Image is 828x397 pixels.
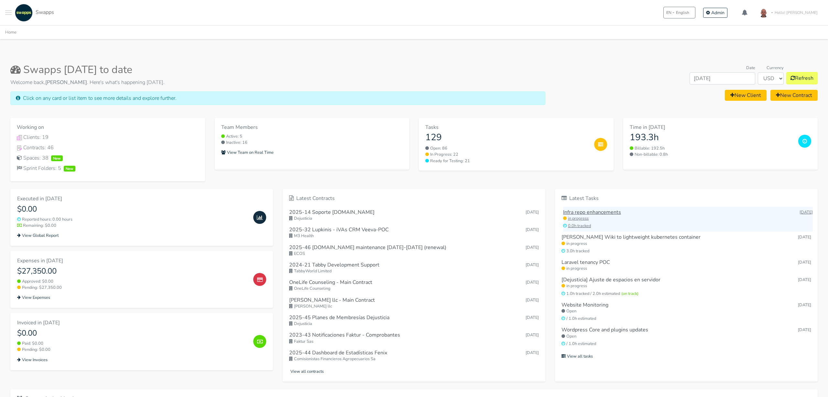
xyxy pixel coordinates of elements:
[289,245,446,251] h6: 2025-46 [DOMAIN_NAME] maintenance [DATE]-[DATE] (renewal)
[561,327,648,333] h6: Wordpress Core and plugins updates
[725,90,767,101] a: New Client
[563,209,621,215] h6: Infra repo enhancements
[36,9,54,16] span: Swapps
[425,158,589,164] a: Ready for Testing: 21
[798,234,811,240] small: [DATE]
[221,124,403,131] h6: Team Members
[561,302,608,308] h6: Website Monitoring
[526,279,539,285] span: Sep 25, 2025 17:57
[561,277,660,283] h6: [Dejusticia] Ajuste de espacios en servidor
[17,145,22,151] img: Contracts Icon
[17,204,248,214] h4: $0.00
[289,297,375,303] h6: [PERSON_NAME] llc - Main Contract
[621,291,638,297] span: (on track)
[289,312,539,329] a: 2025-45 Planes de Membresías Dejusticia [DATE] Dejusticia
[746,65,755,71] label: Date
[10,189,273,246] a: Executed in [DATE] $0.00 Reported hours: 0.00 hours Remaining: $0.00 View Global Report
[561,352,811,360] a: View all tasks
[17,144,199,151] a: Contracts IconContracts: 46
[17,135,22,140] img: Clients Icon
[17,216,248,223] small: Reported hours: 0.00 hours
[289,268,539,274] small: TabbyWorld Limited
[563,223,813,229] small: 0.0h tracked
[289,279,372,286] h6: OneLife Counseling - Main Contract
[289,224,539,242] a: 2025-32 Lupkinis - iVAs CRM Veeva-POC [DATE] M3 Health
[425,145,589,151] a: Open: 86
[425,124,589,131] h6: Tasks
[289,356,539,362] small: Comisionistas Financieros Agropecuarios Sa
[17,154,199,162] div: Spaces: 38
[10,251,273,308] a: Expenses in [DATE] $27,350.00 Approved: $0.00 Pending: $27,350.00 View Expenses
[561,266,811,272] small: in progress
[17,133,199,141] a: Clients IconClients: 19
[289,329,539,347] a: 2023-43 Notificaciones Faktur - Comprobantes [DATE] Faktur Sas
[289,321,539,327] small: Dejusticia
[64,166,75,172] span: New
[17,233,59,238] small: View Global Report
[798,302,811,308] small: [DATE]
[561,248,811,254] small: 3.0h tracked
[17,196,248,202] h6: Executed in [DATE]
[561,259,610,266] h6: Laravel tenancy POC
[800,209,813,215] small: [DATE]
[17,266,248,276] h4: $27,350.00
[17,164,199,172] a: Sprint Folders: 5New
[13,4,54,22] a: Swapps
[17,124,199,131] h6: Working on
[289,350,387,356] h6: 2025-44 Dashboard de Estadísticas Fenix
[561,283,811,289] small: in progress
[561,333,811,340] small: Open
[561,353,593,359] small: View all tasks
[289,262,379,268] h6: 2024-21 Tabby Development Support
[289,369,324,374] small: View all contracts
[757,6,770,19] img: foto-andres-documento.jpeg
[561,234,701,240] h6: [PERSON_NAME] Wiki to lightweight kubernetes container
[289,242,539,259] a: 2025-46 [DOMAIN_NAME] maintenance [DATE]-[DATE] (renewal) [DATE] ECOS
[17,278,248,285] small: Approved: $0.00
[17,154,199,162] a: Spaces: 38New
[289,277,539,294] a: OneLife Counseling - Main Contract [DATE] OneLife Counseling
[289,347,539,365] a: 2025-44 Dashboard de Estadísticas Fenix [DATE] Comisionistas Financieros Agropecuarios Sa
[289,227,389,233] h6: 2025-32 Lupkinis - iVAs CRM Veeva-POC
[425,132,589,143] h3: 129
[526,350,539,356] span: Sep 15, 2025 12:21
[17,144,199,151] div: Contracts: 46
[221,150,274,155] small: View Team on Real Time
[526,332,539,338] span: Sep 15, 2025 12:43
[767,65,784,71] label: Currency
[289,195,539,202] h6: Latest Contracts
[711,10,724,16] span: Admin
[289,286,539,292] small: OneLife Counseling
[561,316,811,322] small: / 1.0h estimated
[561,324,811,350] a: Wordpress Core and plugins updates [DATE] Open / 1.0h estimated
[561,195,811,202] h6: Latest Tasks
[630,145,793,151] small: Billable: 192.5h
[17,258,248,264] h6: Expenses in [DATE]
[289,332,400,338] h6: 2023-43 Notificaciones Faktur - Comprobantes
[663,7,695,18] button: ENEnglish
[289,339,539,345] small: Faktur Sas
[10,313,273,370] a: Invoiced in [DATE] $0.00 Paid: $0.00 Pending: $0.00 View Invoices
[289,367,539,375] a: View all contracts
[563,207,813,232] a: Infra repo enhancements [DATE] in progress 0.0h tracked
[289,215,539,222] small: Dejusticia
[17,285,248,291] small: Pending: $27,350.00
[755,4,823,22] a: Hello! [PERSON_NAME]
[17,347,248,353] small: Pending: $0.00
[563,215,813,222] small: in progress
[5,4,12,22] button: Toggle navigation menu
[45,79,87,86] strong: [PERSON_NAME]
[526,227,539,233] span: Oct 02, 2025 15:51
[630,124,793,131] h6: Time in [DATE]
[798,277,811,283] small: [DATE]
[526,262,539,268] span: Sep 30, 2025 17:32
[17,329,248,338] h4: $0.00
[17,357,48,363] small: View Invoices
[289,233,539,239] small: M3 Health
[17,164,199,172] div: Sprint Folders: 5
[221,140,403,146] small: Inactive: 16
[289,295,539,312] a: [PERSON_NAME] llc - Main Contract [DATE] [PERSON_NAME] llc
[17,223,248,229] small: Remaining: $0.00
